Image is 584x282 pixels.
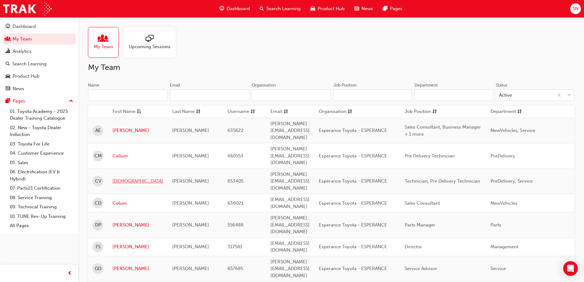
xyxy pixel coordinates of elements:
span: PreDelivery, Service [490,178,533,184]
span: [PERSON_NAME] [172,178,209,184]
span: down-icon [567,91,571,99]
span: Job Position [405,108,431,116]
input: Department [414,89,493,101]
a: Search Learning [2,58,76,70]
span: CV [95,178,101,185]
div: Analytics [13,48,32,55]
span: sorting-icon [250,108,255,116]
span: Parts Manager [405,222,435,228]
div: News [13,85,24,92]
span: [PERSON_NAME] [172,200,209,206]
a: 08. Service Training [7,193,76,203]
input: Email [170,89,249,101]
a: 05. Sales [7,158,76,168]
input: Organisation [252,89,331,101]
a: News [2,83,76,95]
a: Colum [113,200,163,207]
span: 636021 [227,200,243,206]
input: Name [88,89,167,101]
span: Department [490,108,516,116]
span: Technician, Pre Delivery Technician [405,178,480,184]
div: Department [414,82,438,88]
span: Dashboard [227,5,250,12]
span: sorting-icon [517,108,522,116]
span: NewVehicles [490,200,517,206]
input: Job Position [334,89,412,101]
span: CM [94,153,102,160]
span: SN [573,5,578,12]
div: Name [88,82,99,88]
span: news-icon [354,5,359,13]
span: Service Advisor [405,266,437,271]
a: [PERSON_NAME] [113,127,163,134]
span: First Name [113,108,136,116]
span: people-icon [6,37,10,42]
button: Usernamesorting-icon [227,108,261,116]
span: 660553 [227,153,243,159]
span: pages-icon [6,99,10,104]
div: Active [499,92,512,99]
span: News [361,5,373,12]
span: pages-icon [383,5,387,13]
a: Product Hub [2,71,76,82]
a: [PERSON_NAME] [113,222,163,229]
span: 635622 [227,128,244,133]
span: [PERSON_NAME][EMAIL_ADDRESS][DOMAIN_NAME] [270,121,310,140]
span: chart-icon [6,49,10,54]
div: Pages [13,98,25,105]
span: Management [490,244,518,249]
span: [PERSON_NAME] [172,128,209,133]
span: [PERSON_NAME][EMAIL_ADDRESS][DOMAIN_NAME] [270,215,310,234]
span: Esperance Toyota - ESPERANCE [319,128,387,133]
a: 09. Technical Training [7,202,76,212]
a: [PERSON_NAME] [113,243,163,250]
span: Esperance Toyota - ESPERANCE [319,153,387,159]
span: search-icon [6,61,10,67]
span: Upcoming Sessions [129,43,170,50]
a: Upcoming Sessions [124,27,181,58]
span: Sales Consultant [405,200,440,206]
span: [PERSON_NAME] [172,153,209,159]
span: [PERSON_NAME][EMAIL_ADDRESS][DOMAIN_NAME] [270,259,310,278]
div: Email [170,82,180,88]
a: 03. Toyota For Life [7,139,76,149]
button: Emailsorting-icon [270,108,304,116]
span: Organisation [319,108,346,116]
span: PreDelivery [490,153,515,159]
img: Trak [3,2,52,16]
span: 556488 [227,222,243,228]
span: [PERSON_NAME][EMAIL_ADDRESS][DOMAIN_NAME] [270,172,310,191]
a: 06. Electrification (EV & Hybrid) [7,167,76,183]
span: Service [490,266,506,271]
span: [PERSON_NAME][EMAIL_ADDRESS][DOMAIN_NAME] [270,146,310,165]
span: Esperance Toyota - ESPERANCE [319,266,387,271]
button: SN [570,3,581,14]
a: Dashboard [2,21,76,32]
div: Dashboard [13,23,36,30]
span: Search Learning [266,5,301,12]
span: car-icon [311,5,315,13]
a: Analytics [2,46,76,57]
span: Esperance Toyota - ESPERANCE [319,222,387,228]
span: Pages [390,5,403,12]
a: My Team [2,33,76,45]
span: [EMAIL_ADDRESS][DOMAIN_NAME] [270,241,310,253]
button: Departmentsorting-icon [490,108,524,116]
a: car-iconProduct Hub [306,2,349,15]
span: Email [270,108,282,116]
span: Product Hub [318,5,345,12]
a: guage-iconDashboard [215,2,255,15]
button: Pages [2,95,76,107]
span: prev-icon [67,270,72,277]
span: Username [227,108,249,116]
span: Sales Consultant, Business Manager + 1 more [405,124,481,137]
span: guage-icon [6,24,10,29]
button: Organisationsorting-icon [319,108,353,116]
span: Last Name [172,108,195,116]
div: Open Intercom Messenger [563,261,578,276]
div: Product Hub [13,73,40,80]
a: pages-iconPages [378,2,407,15]
span: asc-icon [137,108,141,116]
a: Callum [113,153,163,160]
